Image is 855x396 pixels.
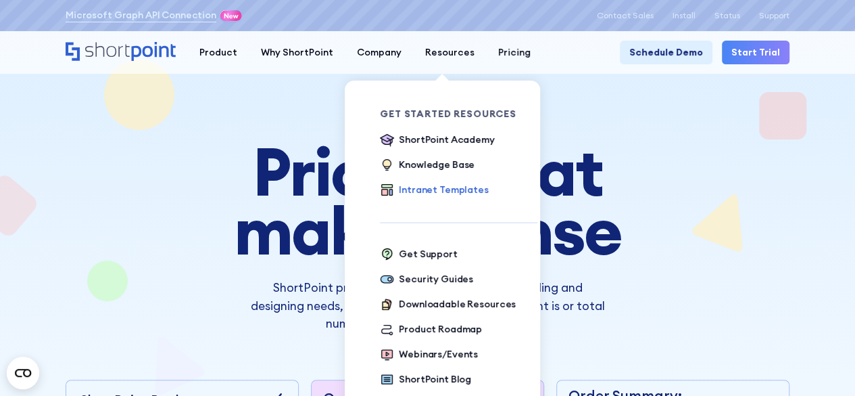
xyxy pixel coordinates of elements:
[597,11,654,20] a: Contact Sales
[250,279,605,332] p: ShortPoint pricing is aligned with your sites building and designing needs, no matter how big you...
[249,41,345,64] a: Why ShortPoint
[498,45,531,60] div: Pricing
[187,41,249,64] a: Product
[399,247,457,261] div: Get Support
[380,372,471,388] a: ShortPoint Blog
[380,247,457,263] a: Get Support
[7,357,39,389] button: Open CMP widget
[66,42,176,62] a: Home
[399,133,494,147] div: ShortPoint Academy
[199,45,237,60] div: Product
[722,41,789,64] a: Start Trial
[380,322,482,338] a: Product Roadmap
[399,158,474,172] div: Knowledge Base
[399,183,488,197] div: Intranet Templates
[399,272,473,286] div: Security Guides
[486,41,542,64] a: Pricing
[399,347,478,361] div: Webinars/Events
[425,45,474,60] div: Resources
[380,347,478,363] a: Webinars/Events
[380,133,494,148] a: ShortPoint Academy
[399,322,482,336] div: Product Roadmap
[612,239,855,396] iframe: Chat Widget
[66,8,216,22] a: Microsoft Graph API Connection
[380,183,488,198] a: Intranet Templates
[673,11,695,20] a: Install
[380,272,473,288] a: Security Guides
[261,45,333,60] div: Why ShortPoint
[345,41,413,64] a: Company
[380,158,474,173] a: Knowledge Base
[380,109,537,118] div: Get Started Resources
[399,297,516,311] div: Downloadable Resources
[413,41,486,64] a: Resources
[399,372,471,387] div: ShortPoint Blog
[759,11,789,20] a: Support
[357,45,401,60] div: Company
[162,142,694,260] h1: Pricing that makes sense
[714,11,740,20] a: Status
[380,297,516,313] a: Downloadable Resources
[620,41,712,64] a: Schedule Demo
